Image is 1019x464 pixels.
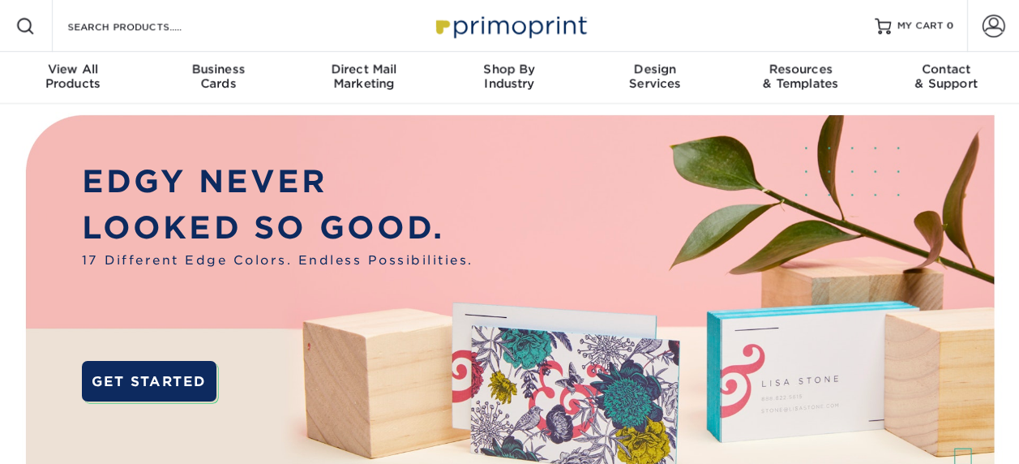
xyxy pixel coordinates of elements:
[728,52,874,104] a: Resources& Templates
[146,62,292,91] div: Cards
[582,62,728,76] span: Design
[437,62,583,91] div: Industry
[897,19,944,33] span: MY CART
[291,52,437,104] a: Direct MailMarketing
[291,62,437,76] span: Direct Mail
[728,62,874,91] div: & Templates
[582,62,728,91] div: Services
[728,62,874,76] span: Resources
[582,52,728,104] a: DesignServices
[947,20,954,32] span: 0
[873,62,1019,76] span: Contact
[429,8,591,43] img: Primoprint
[291,62,437,91] div: Marketing
[146,52,292,104] a: BusinessCards
[82,251,473,270] span: 17 Different Edge Colors. Endless Possibilities.
[437,52,583,104] a: Shop ByIndustry
[146,62,292,76] span: Business
[66,16,224,36] input: SEARCH PRODUCTS.....
[437,62,583,76] span: Shop By
[873,62,1019,91] div: & Support
[873,52,1019,104] a: Contact& Support
[82,205,473,251] p: LOOKED SO GOOD.
[82,361,216,402] a: GET STARTED
[82,159,473,205] p: EDGY NEVER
